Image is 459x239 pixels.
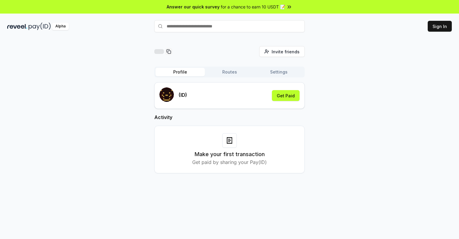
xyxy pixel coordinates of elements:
p: (ID) [179,91,187,99]
button: Routes [205,68,254,76]
button: Settings [254,68,303,76]
h3: Make your first transaction [195,150,265,159]
img: pay_id [29,23,51,30]
span: for a chance to earn 10 USDT 📝 [221,4,285,10]
button: Profile [156,68,205,76]
button: Get Paid [272,90,300,101]
button: Sign In [428,21,452,32]
div: Alpha [52,23,69,30]
img: reveel_dark [7,23,27,30]
button: Invite friends [259,46,305,57]
span: Answer our quick survey [167,4,220,10]
p: Get paid by sharing your Pay(ID) [192,159,267,166]
span: Invite friends [272,49,300,55]
h2: Activity [154,114,305,121]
